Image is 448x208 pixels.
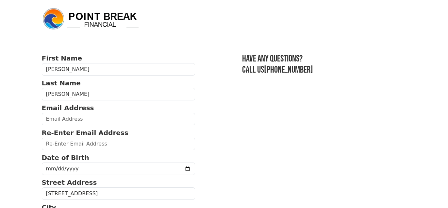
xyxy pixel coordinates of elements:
img: logo.png [42,7,140,31]
h3: Have any questions? [242,53,406,64]
input: First Name [42,63,195,76]
strong: First Name [42,54,82,62]
input: Email Address [42,113,195,125]
strong: Date of Birth [42,154,89,162]
input: Last Name [42,88,195,100]
strong: Last Name [42,79,81,87]
strong: Re-Enter Email Address [42,129,128,137]
input: Street Address [42,187,195,200]
h3: Call us [242,64,406,76]
input: Re-Enter Email Address [42,138,195,150]
strong: Street Address [42,179,97,186]
a: [PHONE_NUMBER] [264,64,313,75]
strong: Email Address [42,104,94,112]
